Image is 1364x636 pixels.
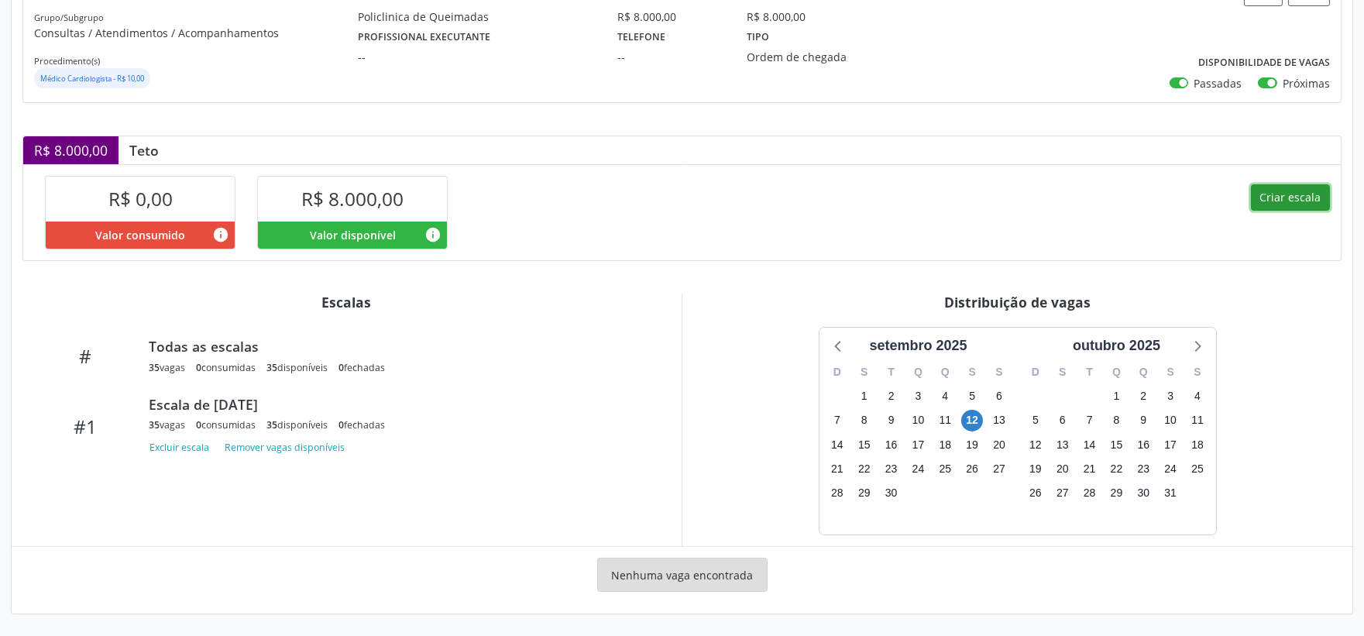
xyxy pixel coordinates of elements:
[149,437,215,458] button: Excluir escala
[266,418,328,431] div: disponíveis
[149,396,649,413] div: Escala de [DATE]
[961,410,983,431] span: sexta-feira, 12 de setembro de 2025
[1067,335,1166,356] div: outubro 2025
[854,482,875,504] span: segunda-feira, 29 de setembro de 2025
[959,360,986,384] div: S
[934,434,956,456] span: quinta-feira, 18 de setembro de 2025
[961,434,983,456] span: sexta-feira, 19 de setembro de 2025
[1160,458,1181,480] span: sexta-feira, 24 de outubro de 2025
[1052,482,1074,504] span: segunda-feira, 27 de outubro de 2025
[218,437,351,458] button: Remover vagas disponíveis
[1160,434,1181,456] span: sexta-feira, 17 de outubro de 2025
[1130,360,1157,384] div: Q
[824,360,851,384] div: D
[196,418,256,431] div: consumidas
[1132,410,1154,431] span: quinta-feira, 9 de outubro de 2025
[95,227,185,243] span: Valor consumido
[108,186,173,211] span: R$ 0,00
[617,9,725,25] div: R$ 8.000,00
[988,386,1010,407] span: sábado, 6 de setembro de 2025
[747,9,806,25] div: R$ 8.000,00
[22,294,671,311] div: Escalas
[1198,51,1330,75] label: Disponibilidade de vagas
[1160,386,1181,407] span: sexta-feira, 3 de outubro de 2025
[1187,410,1208,431] span: sábado, 11 de outubro de 2025
[1025,482,1046,504] span: domingo, 26 de outubro de 2025
[854,386,875,407] span: segunda-feira, 1 de setembro de 2025
[907,410,929,431] span: quarta-feira, 10 de setembro de 2025
[33,415,138,438] div: #1
[358,25,490,49] label: Profissional executante
[693,294,1342,311] div: Distribuição de vagas
[196,361,201,374] span: 0
[597,558,768,592] div: Nenhuma vaga encontrada
[34,55,100,67] small: Procedimento(s)
[40,74,144,84] small: Médico Cardiologista - R$ 10,00
[338,418,385,431] div: fechadas
[826,458,848,480] span: domingo, 21 de setembro de 2025
[149,338,649,355] div: Todas as escalas
[1105,434,1127,456] span: quarta-feira, 15 de outubro de 2025
[881,434,902,456] span: terça-feira, 16 de setembro de 2025
[1194,75,1242,91] label: Passadas
[34,25,358,41] p: Consultas / Atendimentos / Acompanhamentos
[1025,434,1046,456] span: domingo, 12 de outubro de 2025
[1025,410,1046,431] span: domingo, 5 de outubro de 2025
[1132,458,1154,480] span: quinta-feira, 23 de outubro de 2025
[1132,434,1154,456] span: quinta-feira, 16 de outubro de 2025
[934,386,956,407] span: quinta-feira, 4 de setembro de 2025
[1251,184,1330,211] button: Criar escala
[1079,482,1101,504] span: terça-feira, 28 de outubro de 2025
[854,458,875,480] span: segunda-feira, 22 de setembro de 2025
[988,410,1010,431] span: sábado, 13 de setembro de 2025
[850,360,878,384] div: S
[358,9,596,25] div: Policlinica de Queimadas
[826,482,848,504] span: domingo, 28 de setembro de 2025
[1160,410,1181,431] span: sexta-feira, 10 de outubro de 2025
[1184,360,1211,384] div: S
[878,360,905,384] div: T
[826,410,848,431] span: domingo, 7 de setembro de 2025
[907,386,929,407] span: quarta-feira, 3 de setembro de 2025
[338,361,385,374] div: fechadas
[1105,386,1127,407] span: quarta-feira, 1 de outubro de 2025
[1105,410,1127,431] span: quarta-feira, 8 de outubro de 2025
[34,12,104,23] small: Grupo/Subgrupo
[988,434,1010,456] span: sábado, 20 de setembro de 2025
[1157,360,1184,384] div: S
[1187,434,1208,456] span: sábado, 18 de outubro de 2025
[1079,434,1101,456] span: terça-feira, 14 de outubro de 2025
[617,25,665,49] label: Telefone
[149,418,185,431] div: vagas
[338,418,344,431] span: 0
[33,345,138,367] div: #
[338,361,344,374] span: 0
[854,434,875,456] span: segunda-feira, 15 de setembro de 2025
[1052,434,1074,456] span: segunda-feira, 13 de outubro de 2025
[986,360,1013,384] div: S
[1103,360,1130,384] div: Q
[905,360,932,384] div: Q
[932,360,959,384] div: Q
[1022,360,1050,384] div: D
[266,361,328,374] div: disponíveis
[961,458,983,480] span: sexta-feira, 26 de setembro de 2025
[149,361,160,374] span: 35
[934,410,956,431] span: quinta-feira, 11 de setembro de 2025
[23,136,119,164] div: R$ 8.000,00
[881,410,902,431] span: terça-feira, 9 de setembro de 2025
[1160,482,1181,504] span: sexta-feira, 31 de outubro de 2025
[358,49,596,65] div: --
[907,434,929,456] span: quarta-feira, 17 de setembro de 2025
[1132,386,1154,407] span: quinta-feira, 2 de outubro de 2025
[907,458,929,480] span: quarta-feira, 24 de setembro de 2025
[854,410,875,431] span: segunda-feira, 8 de setembro de 2025
[212,226,229,243] i: Valor consumido por agendamentos feitos para este serviço
[881,482,902,504] span: terça-feira, 30 de setembro de 2025
[1079,410,1101,431] span: terça-feira, 7 de outubro de 2025
[196,418,201,431] span: 0
[1132,482,1154,504] span: quinta-feira, 30 de outubro de 2025
[149,418,160,431] span: 35
[1283,75,1330,91] label: Próximas
[961,386,983,407] span: sexta-feira, 5 de setembro de 2025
